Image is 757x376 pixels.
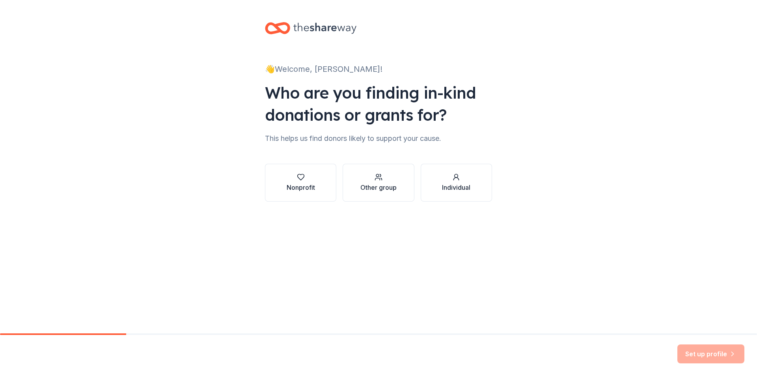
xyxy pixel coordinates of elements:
[265,63,492,75] div: 👋 Welcome, [PERSON_NAME]!
[421,164,492,202] button: Individual
[265,132,492,145] div: This helps us find donors likely to support your cause.
[265,164,336,202] button: Nonprofit
[287,183,315,192] div: Nonprofit
[360,183,397,192] div: Other group
[442,183,470,192] div: Individual
[265,82,492,126] div: Who are you finding in-kind donations or grants for?
[343,164,414,202] button: Other group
